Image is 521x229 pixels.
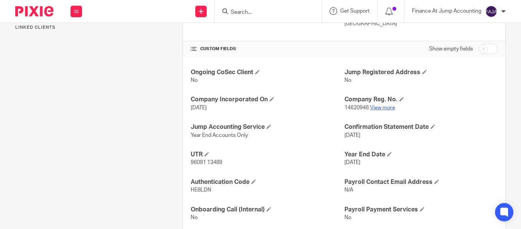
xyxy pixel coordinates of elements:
span: No [344,78,351,83]
h4: Year End Date [344,151,498,159]
span: No [191,78,198,83]
span: [DATE] [344,133,360,138]
h4: Company Reg. No. [344,96,498,104]
span: 14620946 [344,105,369,110]
h4: Confirmation Statement Date [344,123,498,131]
h4: Jump Registered Address [344,68,498,76]
h4: Onboarding Call (Internal) [191,206,344,214]
a: View more [370,105,395,110]
img: Pixie [15,6,53,16]
h4: Jump Accounting Service [191,123,344,131]
p: [GEOGRAPHIC_DATA] [344,20,498,28]
h4: Payroll Contact Email Address [344,178,498,186]
p: Finance At Jump Accounting [412,7,481,15]
h4: Company Incorporated On [191,96,344,104]
span: No [344,215,351,220]
h4: UTR [191,151,344,159]
span: No [191,215,198,220]
input: Search [230,9,299,16]
span: Year End Accounts Only [191,133,248,138]
span: [DATE] [191,105,207,110]
label: Show empty fields [429,45,473,53]
h4: Ongoing CoSec Client [191,68,344,76]
h4: CUSTOM FIELDS [191,46,344,52]
h4: Payroll Payment Services [344,206,498,214]
span: N/A [344,187,353,193]
span: HE8LDN [191,187,211,193]
p: Linked clients [15,24,171,31]
h4: Authentication Code [191,178,344,186]
span: Get Support [340,8,370,14]
span: 96091 13489 [191,160,222,165]
img: svg%3E [485,5,497,18]
span: [DATE] [344,160,360,165]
